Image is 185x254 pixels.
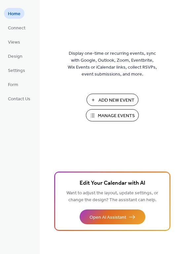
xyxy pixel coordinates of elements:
span: Display one-time or recurring events, sync with Google, Outlook, Zoom, Eventbrite, Wix Events or ... [68,50,157,78]
span: Settings [8,67,25,74]
a: Contact Us [4,93,34,104]
button: Add New Event [87,94,138,106]
a: Connect [4,22,29,33]
span: Form [8,81,18,88]
button: Manage Events [86,109,139,121]
span: Connect [8,25,25,32]
span: Views [8,39,20,46]
a: Views [4,36,24,47]
span: Edit Your Calendar with AI [80,179,145,188]
a: Home [4,8,24,19]
a: Form [4,79,22,90]
span: Home [8,11,20,17]
a: Settings [4,65,29,76]
span: Want to adjust the layout, update settings, or change the design? The assistant can help. [66,189,158,205]
a: Design [4,50,26,61]
button: Open AI Assistant [80,209,145,224]
span: Manage Events [98,112,135,119]
span: Add New Event [98,97,134,104]
span: Design [8,53,22,60]
span: Contact Us [8,96,30,103]
span: Open AI Assistant [90,214,126,221]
